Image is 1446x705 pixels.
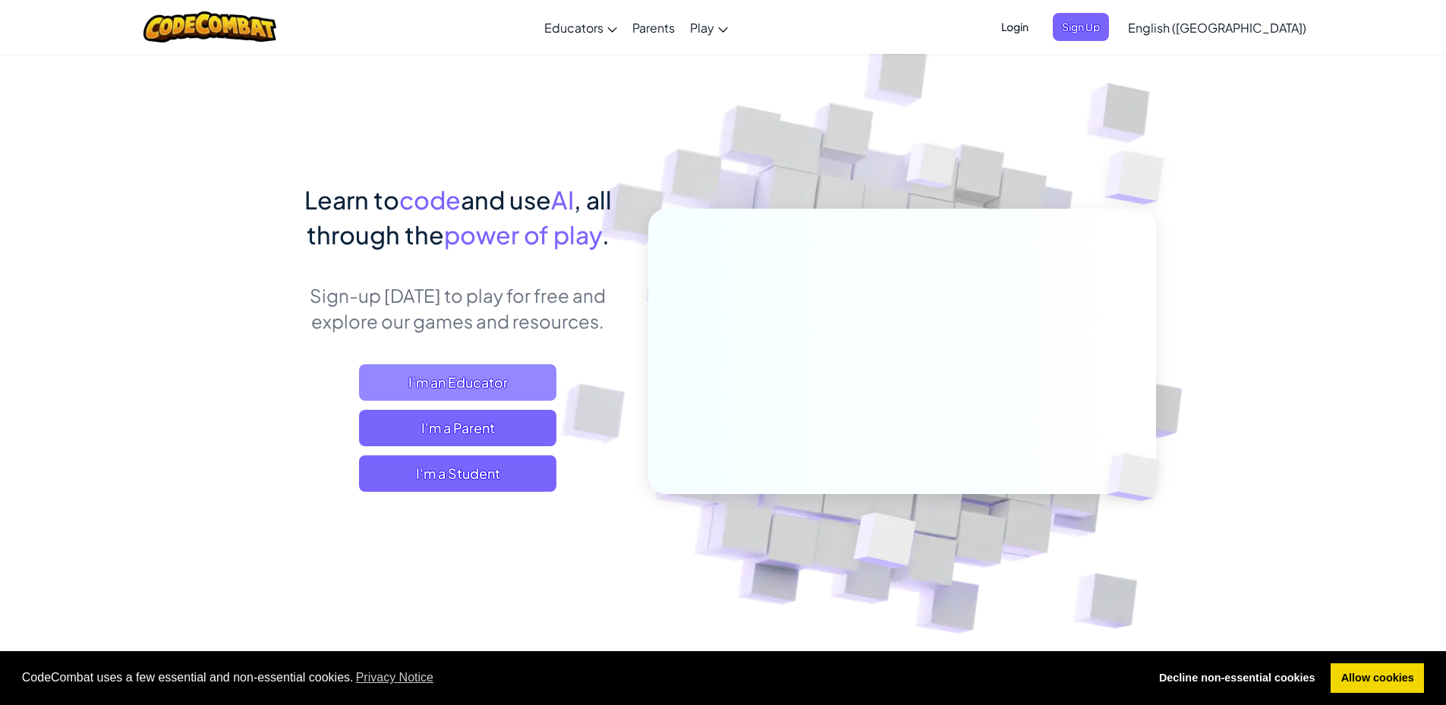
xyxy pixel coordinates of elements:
span: code [399,184,461,215]
button: Sign Up [1053,13,1109,41]
a: allow cookies [1331,663,1424,694]
span: and use [461,184,551,215]
a: Educators [537,7,625,48]
span: Learn to [304,184,399,215]
a: I'm a Parent [359,410,556,446]
a: Parents [625,7,682,48]
a: deny cookies [1148,663,1325,694]
span: power of play [444,219,602,250]
img: Overlap cubes [1081,422,1195,533]
span: . [602,219,610,250]
span: English ([GEOGRAPHIC_DATA]) [1128,20,1306,36]
a: English ([GEOGRAPHIC_DATA]) [1120,7,1314,48]
a: learn more about cookies [354,666,436,689]
span: Educators [544,20,603,36]
span: AI [551,184,574,215]
p: Sign-up [DATE] to play for free and explore our games and resources. [291,282,625,334]
button: I'm a Student [359,455,556,492]
img: CodeCombat logo [143,11,276,42]
img: Overlap cubes [816,480,952,606]
span: Play [690,20,714,36]
span: CodeCombat uses a few essential and non-essential cookies. [22,666,1137,689]
img: Overlap cubes [1075,114,1206,242]
button: Login [992,13,1038,41]
a: Play [682,7,736,48]
a: I'm an Educator [359,364,556,401]
img: Overlap cubes [877,113,987,226]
